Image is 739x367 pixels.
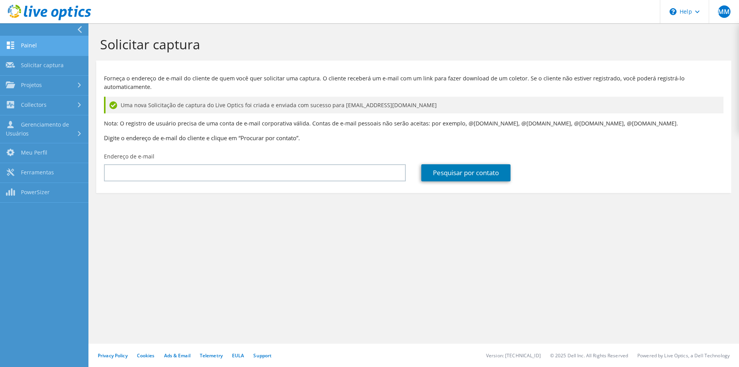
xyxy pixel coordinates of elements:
span: Uma nova Solicitação de captura do Live Optics foi criada e enviada com sucesso para [EMAIL_ADDRE... [121,101,437,110]
p: Nota: O registro de usuário precisa de uma conta de e-mail corporativa válida. Contas de e-mail p... [104,119,723,128]
h3: Digite o endereço de e-mail do cliente e clique em “Procurar por contato”. [104,134,723,142]
h1: Solicitar captura [100,36,723,52]
a: Ads & Email [164,352,190,359]
span: MM [718,5,730,18]
li: Version: [TECHNICAL_ID] [486,352,541,359]
p: Forneça o endereço de e-mail do cliente de quem você quer solicitar uma captura. O cliente recebe... [104,74,723,91]
a: Pesquisar por contato [421,164,511,181]
label: Endereço de e-mail [104,153,154,160]
a: Cookies [137,352,155,359]
a: EULA [232,352,244,359]
li: Powered by Live Optics, a Dell Technology [637,352,730,359]
li: © 2025 Dell Inc. All Rights Reserved [550,352,628,359]
a: Telemetry [200,352,223,359]
a: Privacy Policy [98,352,128,359]
a: Support [253,352,272,359]
svg: \n [670,8,677,15]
